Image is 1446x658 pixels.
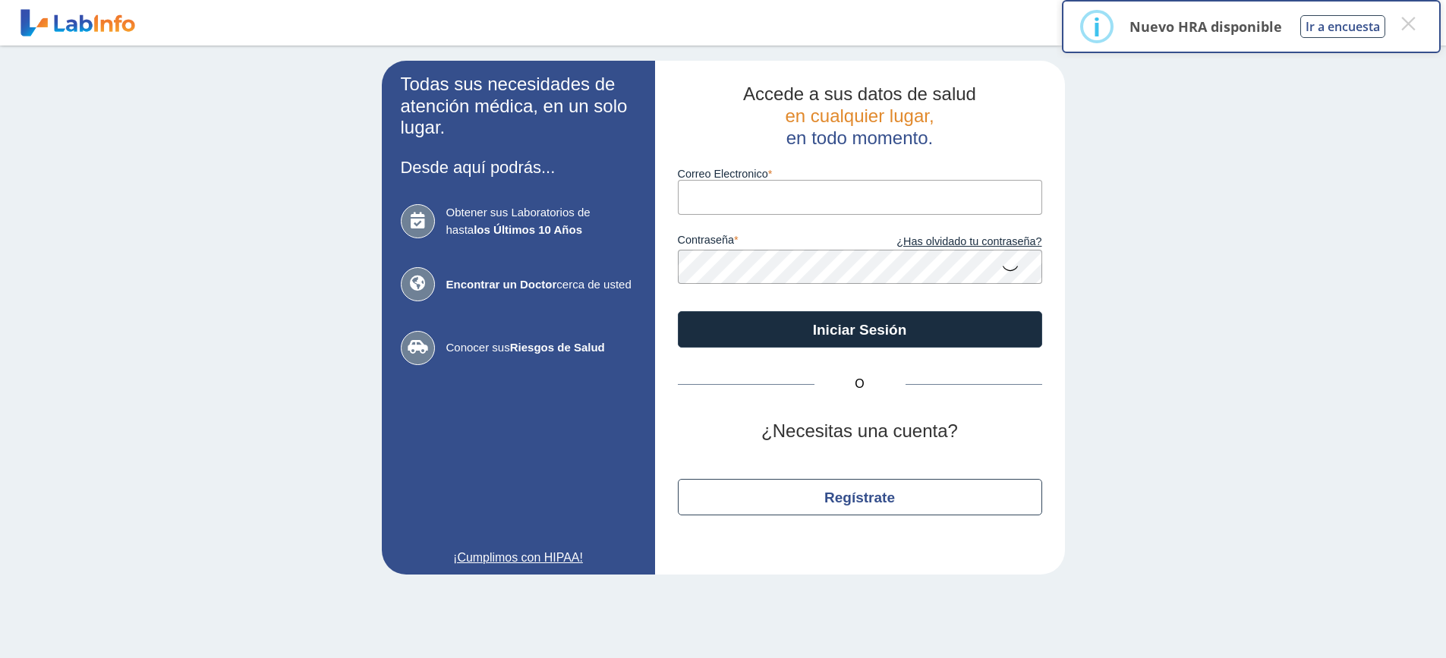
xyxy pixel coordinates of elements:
b: Riesgos de Salud [510,341,605,354]
button: Iniciar Sesión [678,311,1042,348]
label: contraseña [678,234,860,250]
label: Correo Electronico [678,168,1042,180]
span: Accede a sus datos de salud [743,83,976,104]
span: Obtener sus Laboratorios de hasta [446,204,636,238]
p: Nuevo HRA disponible [1129,17,1282,36]
a: ¡Cumplimos con HIPAA! [401,549,636,567]
button: Regístrate [678,479,1042,515]
button: Ir a encuesta [1300,15,1385,38]
div: i [1093,13,1101,40]
h2: ¿Necesitas una cuenta? [678,420,1042,442]
span: cerca de usted [446,276,636,294]
button: Close this dialog [1394,10,1422,37]
h3: Desde aquí podrás... [401,158,636,177]
span: Conocer sus [446,339,636,357]
b: los Últimos 10 Años [474,223,582,236]
span: O [814,375,906,393]
span: en cualquier lugar, [785,105,934,126]
h2: Todas sus necesidades de atención médica, en un solo lugar. [401,74,636,139]
b: Encontrar un Doctor [446,278,557,291]
span: en todo momento. [786,128,933,148]
a: ¿Has olvidado tu contraseña? [860,234,1042,250]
